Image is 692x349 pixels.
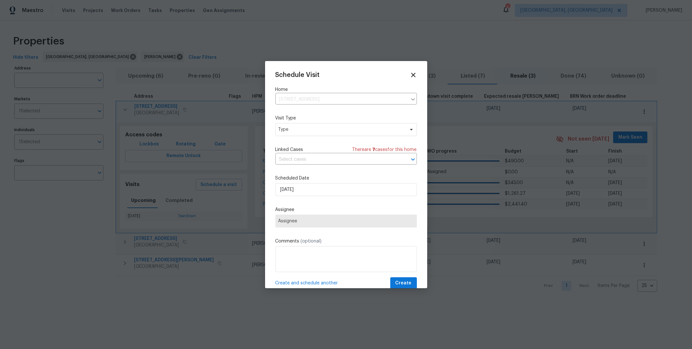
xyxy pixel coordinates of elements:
[278,126,405,133] span: Type
[373,147,375,152] span: 7
[275,238,417,244] label: Comments
[301,239,322,243] span: (optional)
[408,155,418,164] button: Open
[275,146,303,153] span: Linked Cases
[352,146,417,153] span: There are case s for this home
[278,218,414,224] span: Assignee
[410,71,417,79] span: Close
[275,280,338,286] span: Create and schedule another
[275,183,417,196] input: M/D/YYYY
[390,277,417,289] button: Create
[275,115,417,121] label: Visit Type
[275,206,417,213] label: Assignee
[275,72,320,78] span: Schedule Visit
[395,279,412,287] span: Create
[275,94,407,105] input: Enter in an address
[275,155,399,165] input: Select cases
[275,86,417,93] label: Home
[275,175,417,181] label: Scheduled Date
